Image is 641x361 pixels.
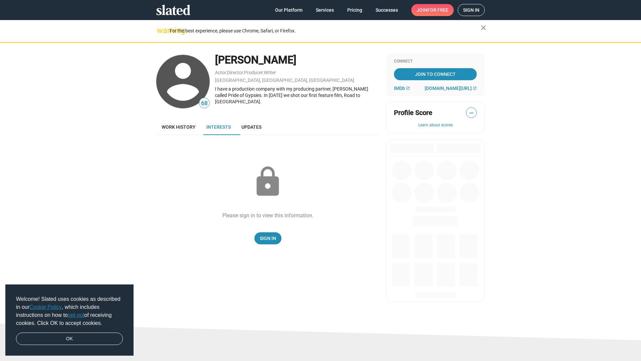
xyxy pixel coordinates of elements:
[241,124,261,130] span: Updates
[270,4,308,16] a: Our Platform
[227,70,243,75] a: Director
[411,4,454,16] a: Joinfor free
[260,232,276,244] span: Sign In
[226,71,227,75] span: ,
[406,86,410,90] mat-icon: open_in_new
[236,119,267,135] a: Updates
[479,24,487,32] mat-icon: close
[463,4,479,16] span: Sign in
[170,26,481,35] div: For the best experience, please use Chrome, Safari, or Firefox.
[68,312,84,318] a: opt-out
[394,123,477,128] button: Learn about scores
[342,4,368,16] a: Pricing
[201,119,236,135] a: Interests
[251,165,284,199] mat-icon: lock
[254,232,281,244] a: Sign In
[316,4,334,16] span: Services
[199,99,209,108] span: 68
[264,70,276,75] a: Writer
[425,86,477,91] a: [DOMAIN_NAME][URL]
[157,26,165,34] mat-icon: warning
[156,119,201,135] a: Work history
[222,212,313,219] div: Please sign in to view this information.
[310,4,339,16] a: Services
[16,333,123,345] a: dismiss cookie message
[425,86,472,91] span: [DOMAIN_NAME][URL]
[206,124,231,130] span: Interests
[394,86,410,91] a: IMDb
[394,108,432,117] span: Profile Score
[215,86,379,105] div: I have a production company with my producing partner, [PERSON_NAME] called Pride of Gypsies. In ...
[162,124,196,130] span: Work history
[394,59,477,64] div: Connect
[5,284,134,356] div: cookieconsent
[370,4,403,16] a: Successes
[458,4,485,16] a: Sign in
[395,68,475,80] span: Join To Connect
[417,4,448,16] span: Join
[215,53,379,67] div: [PERSON_NAME]
[215,70,226,75] a: Actor
[427,4,448,16] span: for free
[275,4,302,16] span: Our Platform
[215,78,354,83] a: [GEOGRAPHIC_DATA], [GEOGRAPHIC_DATA], [GEOGRAPHIC_DATA]
[16,295,123,327] span: Welcome! Slated uses cookies as described in our , which includes instructions on how to of recei...
[263,71,264,75] span: ,
[244,70,263,75] a: Producer
[394,86,405,91] span: IMDb
[29,304,62,310] a: Cookie Policy
[347,4,362,16] span: Pricing
[394,68,477,80] a: Join To Connect
[473,86,477,90] mat-icon: open_in_new
[376,4,398,16] span: Successes
[466,109,476,117] span: —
